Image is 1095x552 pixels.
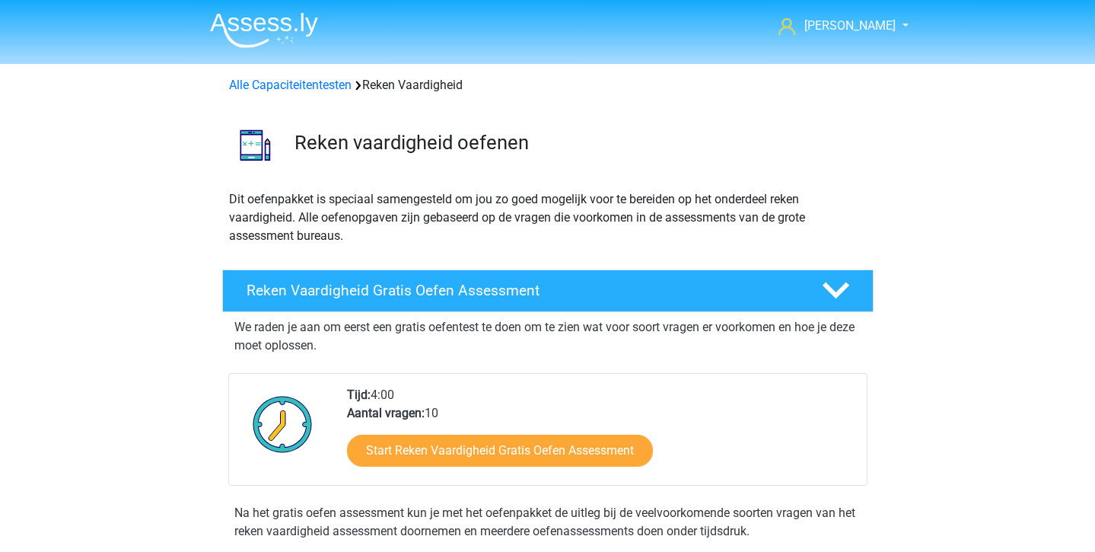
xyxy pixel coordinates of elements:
h3: Reken vaardigheid oefenen [294,131,861,155]
div: Reken Vaardigheid [223,76,873,94]
img: Klok [244,386,321,462]
img: Assessly [210,12,318,48]
p: Dit oefenpakket is speciaal samengesteld om jou zo goed mogelijk voor te bereiden op het onderdee... [229,190,867,245]
a: Start Reken Vaardigheid Gratis Oefen Assessment [347,435,653,467]
p: We raden je aan om eerst een gratis oefentest te doen om te zien wat voor soort vragen er voorkom... [234,318,861,355]
h4: Reken Vaardigheid Gratis Oefen Assessment [247,282,797,299]
a: Reken Vaardigheid Gratis Oefen Assessment [216,270,880,312]
div: 4:00 10 [336,386,866,485]
a: [PERSON_NAME] [772,17,897,35]
span: [PERSON_NAME] [804,18,896,33]
div: Na het gratis oefen assessment kun je met het oefenpakket de uitleg bij de veelvoorkomende soorte... [228,504,867,541]
a: Alle Capaciteitentesten [229,78,352,92]
b: Aantal vragen: [347,406,425,420]
b: Tijd: [347,388,371,402]
img: reken vaardigheid [223,113,288,177]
